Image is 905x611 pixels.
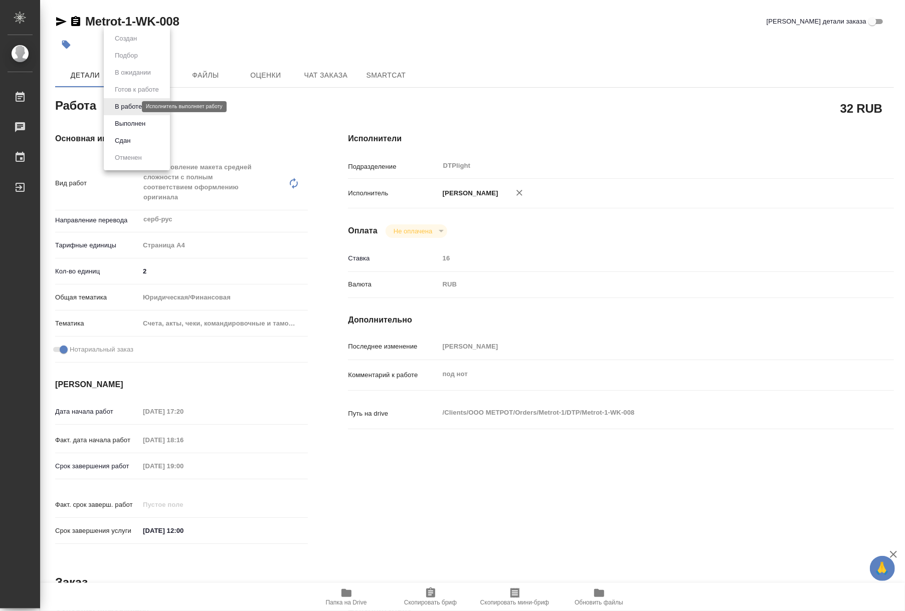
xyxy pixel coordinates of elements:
button: В ожидании [112,67,154,78]
button: Отменен [112,152,145,163]
button: Выполнен [112,118,148,129]
button: Готов к работе [112,84,162,95]
button: Создан [112,33,140,44]
button: Сдан [112,135,133,146]
button: В работе [112,101,145,112]
button: Подбор [112,50,141,61]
